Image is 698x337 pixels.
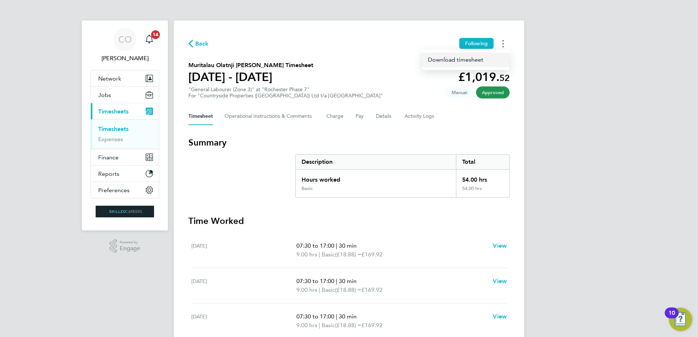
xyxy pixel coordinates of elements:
a: Go to home page [91,206,159,217]
span: Network [98,75,121,82]
div: Timesheets [91,119,159,149]
span: Basic [322,286,335,294]
button: Following [459,38,494,49]
span: Engage [120,245,140,252]
span: Basic [322,250,335,259]
span: | [319,251,320,258]
h3: Time Worked [188,215,510,227]
div: 54.00 hrs [456,186,509,197]
div: [DATE] [191,312,296,330]
span: Basic [322,321,335,330]
span: 07:30 to 17:00 [296,313,334,320]
span: View [493,313,507,320]
span: | [336,242,337,249]
button: Back [188,39,209,48]
span: £169.92 [361,322,383,329]
span: | [336,278,337,284]
span: 30 min [339,313,357,320]
a: View [493,241,507,250]
button: Details [376,108,393,125]
span: Jobs [98,92,111,98]
span: Craig O'Donovan [91,54,159,63]
button: Reports [91,166,159,182]
button: Network [91,70,159,86]
div: For "Countryside Properties ([GEOGRAPHIC_DATA]) Ltd t/a [GEOGRAPHIC_DATA]" [188,93,383,99]
nav: Main navigation [82,20,168,231]
span: Preferences [98,187,130,194]
a: View [493,312,507,321]
span: 07:30 to 17:00 [296,242,334,249]
div: 10 [668,313,675,322]
span: £169.92 [361,286,383,293]
div: Summary [295,154,510,198]
span: | [319,322,320,329]
span: 9.00 hrs [296,322,317,329]
span: View [493,242,507,249]
span: View [493,278,507,284]
span: 9.00 hrs [296,286,317,293]
div: Basic [302,186,312,191]
button: Jobs [91,87,159,103]
a: Timesheets Menu [422,53,510,67]
button: Open Resource Center, 10 new notifications [669,308,692,331]
h1: [DATE] - [DATE] [188,70,313,84]
span: CO [118,35,132,44]
app-decimal: £1,019. [458,70,510,84]
div: Description [296,155,456,169]
span: Powered by [120,239,140,245]
button: Timesheets Menu [496,38,510,49]
span: (£18.88) = [335,286,361,293]
div: "General Labourer (Zone 3)" at "Rochester Phase 7" [188,86,383,99]
span: | [319,286,320,293]
a: View [493,277,507,286]
a: Expenses [98,136,123,143]
img: skilledcareers-logo-retina.png [96,206,154,217]
span: Timesheets [98,108,129,115]
span: Finance [98,154,119,161]
button: Preferences [91,182,159,198]
button: Pay [356,108,364,125]
a: 14 [142,28,157,51]
span: Following [465,40,488,47]
span: 14 [151,30,160,39]
button: Timesheets [91,103,159,119]
button: Charge [326,108,344,125]
h2: Muritalau Olatnji [PERSON_NAME] Timesheet [188,61,313,70]
a: CO[PERSON_NAME] [91,28,159,63]
span: £169.92 [361,251,383,258]
div: [DATE] [191,277,296,294]
button: Operational Instructions & Comments [225,108,315,125]
div: 54.00 hrs [456,170,509,186]
span: 07:30 to 17:00 [296,278,334,284]
span: 30 min [339,242,357,249]
div: Total [456,155,509,169]
div: [DATE] [191,241,296,259]
span: (£18.88) = [335,322,361,329]
button: Timesheet [188,108,213,125]
a: Powered byEngage [110,239,141,253]
span: This timesheet was manually created. [446,86,473,98]
button: Activity Logs [404,108,435,125]
button: Finance [91,149,159,165]
div: Hours worked [296,170,456,186]
a: Timesheets [98,125,129,132]
span: This timesheet has been approved. [476,86,510,98]
span: 30 min [339,278,357,284]
span: 52 [499,73,510,83]
h3: Summary [188,137,510,148]
span: (£18.88) = [335,251,361,258]
span: | [336,313,337,320]
span: 9.00 hrs [296,251,317,258]
span: Back [195,39,209,48]
span: Reports [98,170,119,177]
